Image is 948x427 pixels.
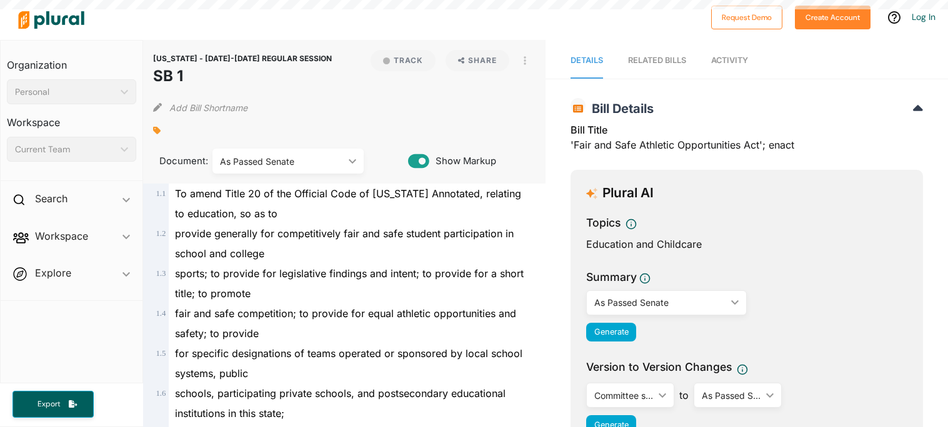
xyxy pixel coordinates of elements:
[571,43,603,79] a: Details
[153,154,197,168] span: Document:
[602,185,654,201] h3: Plural AI
[594,389,654,402] div: Committee sub LC 49 2184S
[371,50,436,71] button: Track
[586,359,732,375] span: Version to Version Changes
[29,399,69,410] span: Export
[153,54,332,63] span: [US_STATE] - [DATE]-[DATE] REGULAR SESSION
[153,65,332,87] h1: SB 1
[153,121,161,140] div: Add tags
[169,97,247,117] button: Add Bill Shortname
[795,10,871,23] a: Create Account
[35,192,67,205] h2: Search
[711,10,782,23] a: Request Demo
[594,327,629,336] span: Generate
[674,388,694,403] span: to
[429,154,496,168] span: Show Markup
[156,349,166,358] span: 1 . 5
[711,6,782,29] button: Request Demo
[7,47,136,74] h3: Organization
[15,86,116,99] div: Personal
[711,43,748,79] a: Activity
[571,122,923,160] div: 'Fair and Safe Athletic Opportunities Act'; enact
[156,309,166,318] span: 1 . 4
[711,56,748,65] span: Activity
[220,155,344,168] div: As Passed Senate
[175,187,521,220] span: To amend Title 20 of the Official Code of [US_STATE] Annotated, relating to education, so as to
[795,6,871,29] button: Create Account
[441,50,515,71] button: Share
[156,229,166,238] span: 1 . 2
[175,387,506,420] span: schools, participating private schools, and postsecondary educational institutions in this state;
[586,323,636,341] button: Generate
[586,101,654,116] span: Bill Details
[912,11,936,22] a: Log In
[594,296,726,309] div: As Passed Senate
[156,389,166,398] span: 1 . 6
[12,391,94,418] button: Export
[586,269,637,285] h3: Summary
[156,269,166,278] span: 1 . 3
[586,237,907,252] div: Education and Childcare
[15,143,116,156] div: Current Team
[7,104,136,132] h3: Workspace
[156,189,166,198] span: 1 . 1
[175,267,524,300] span: sports; to provide for legislative findings and intent; to provide for a short title; to promote
[586,215,621,231] h3: Topics
[446,50,510,71] button: Share
[175,227,514,260] span: provide generally for competitively fair and safe student participation in school and college
[571,122,923,137] h3: Bill Title
[628,43,686,79] a: RELATED BILLS
[628,54,686,66] div: RELATED BILLS
[571,56,603,65] span: Details
[702,389,761,402] div: As Passed Senate
[175,307,516,340] span: fair and safe competition; to provide for equal athletic opportunities and safety; to provide
[175,347,522,380] span: for specific designations of teams operated or sponsored by local school systems, public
